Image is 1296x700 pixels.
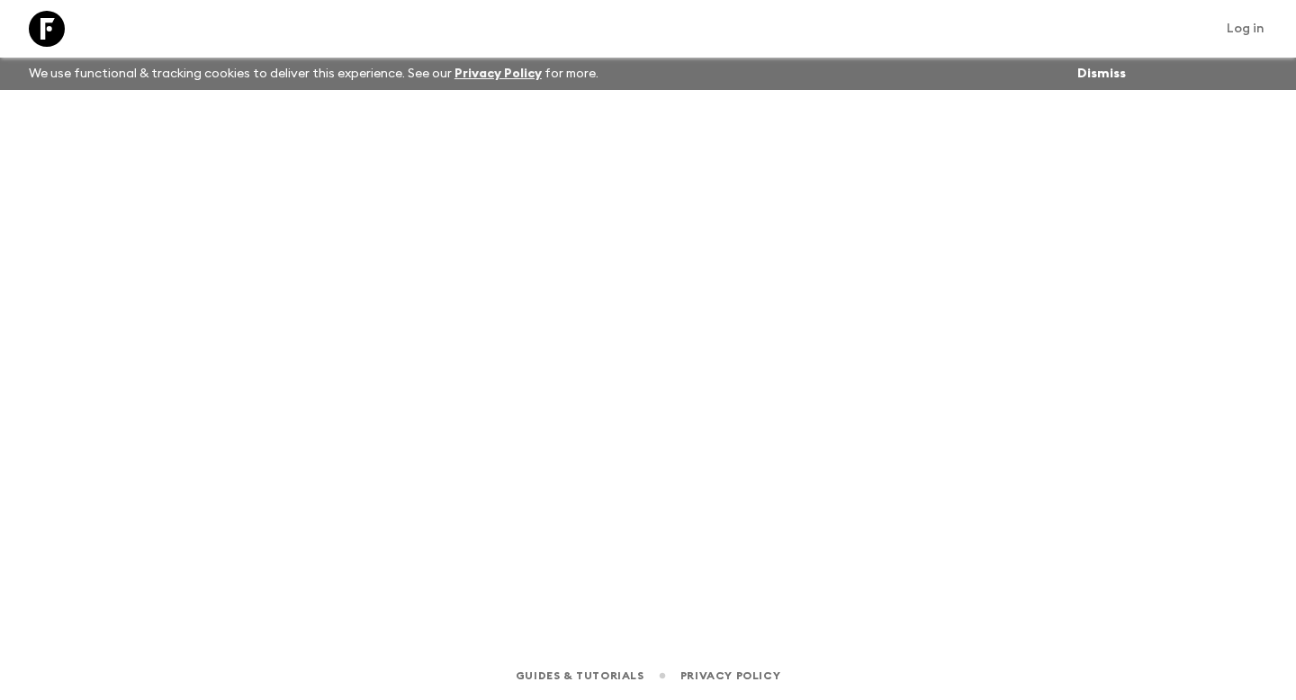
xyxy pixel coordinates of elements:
a: Privacy Policy [680,666,780,686]
p: We use functional & tracking cookies to deliver this experience. See our for more. [22,58,606,90]
button: Dismiss [1073,61,1130,86]
a: Log in [1217,16,1274,41]
a: Guides & Tutorials [516,666,644,686]
a: Privacy Policy [454,67,542,80]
